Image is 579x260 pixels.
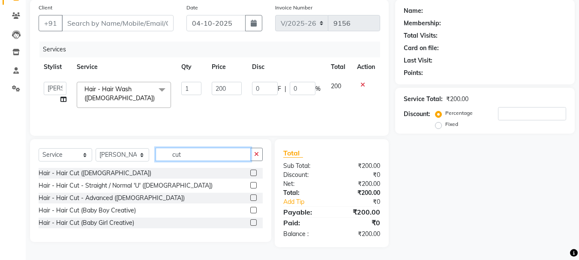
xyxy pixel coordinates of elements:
[186,4,198,12] label: Date
[247,57,326,77] th: Disc
[277,207,332,217] div: Payable:
[341,197,387,206] div: ₹0
[156,148,251,161] input: Search or Scan
[285,84,286,93] span: |
[84,85,155,102] span: Hair - Hair Wash ([DEMOGRAPHIC_DATA])
[446,95,468,104] div: ₹200.00
[277,161,332,170] div: Sub Total:
[332,179,387,188] div: ₹200.00
[39,206,136,215] div: Hair - Hair Cut (Baby Boy Creative)
[332,207,387,217] div: ₹200.00
[277,179,332,188] div: Net:
[39,218,134,227] div: Hair - Hair Cut (Baby Girl Creative)
[72,57,176,77] th: Service
[332,230,387,239] div: ₹200.00
[326,57,352,77] th: Total
[39,57,72,77] th: Stylist
[277,170,332,179] div: Discount:
[404,19,441,28] div: Membership:
[39,42,387,57] div: Services
[275,4,312,12] label: Invoice Number
[404,6,423,15] div: Name:
[332,188,387,197] div: ₹200.00
[404,69,423,78] div: Points:
[331,82,341,90] span: 200
[404,31,438,40] div: Total Visits:
[277,188,332,197] div: Total:
[404,110,430,119] div: Discount:
[315,84,321,93] span: %
[155,94,159,102] a: x
[404,44,439,53] div: Card on file:
[332,218,387,228] div: ₹0
[352,57,380,77] th: Action
[62,15,174,31] input: Search by Name/Mobile/Email/Code
[277,197,341,206] a: Add Tip
[404,56,432,65] div: Last Visit:
[277,218,332,228] div: Paid:
[332,170,387,179] div: ₹0
[283,149,303,158] span: Total
[39,194,185,203] div: Hair - Hair Cut - Advanced ([DEMOGRAPHIC_DATA])
[278,84,281,93] span: F
[39,169,151,178] div: Hair - Hair Cut ([DEMOGRAPHIC_DATA])
[445,120,458,128] label: Fixed
[445,109,473,117] label: Percentage
[277,230,332,239] div: Balance :
[404,95,443,104] div: Service Total:
[332,161,387,170] div: ₹200.00
[176,57,207,77] th: Qty
[39,181,213,190] div: Hair - Hair Cut - Straight / Normal 'U' ([DEMOGRAPHIC_DATA])
[207,57,246,77] th: Price
[39,15,63,31] button: +91
[39,4,52,12] label: Client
